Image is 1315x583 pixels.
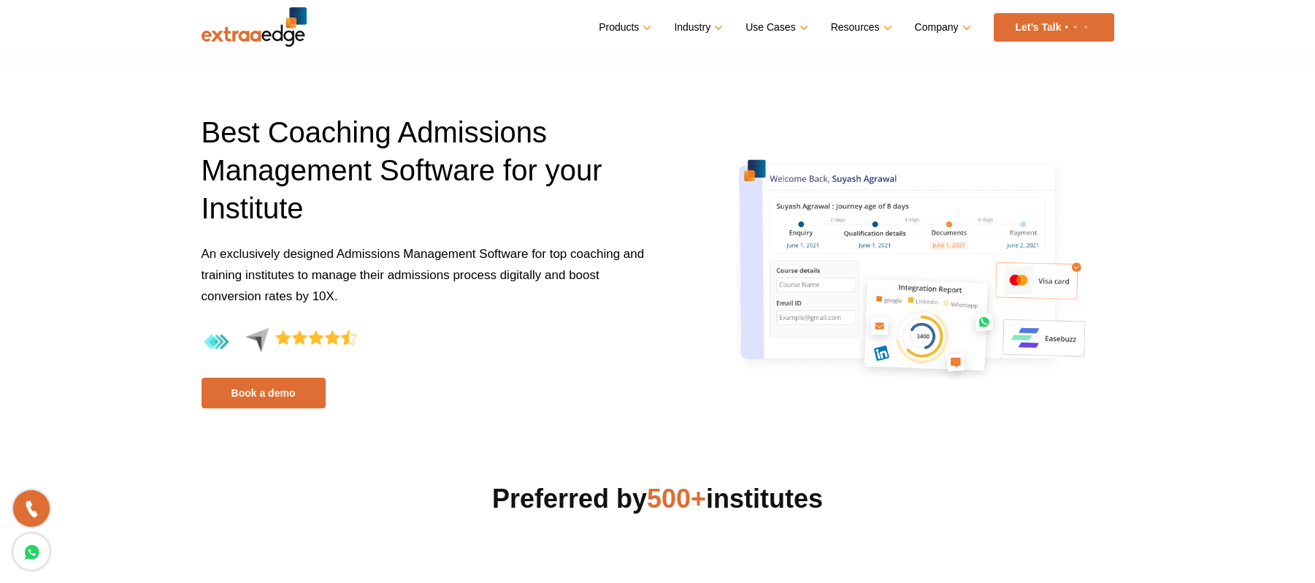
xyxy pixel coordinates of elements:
[831,17,889,38] a: Resources
[202,247,645,303] span: An exclusively designed Admissions Management Software for top coaching and training institutes t...
[202,378,326,408] a: Book a demo
[724,134,1105,388] img: coaching-admissions-management-software
[674,17,720,38] a: Industry
[915,17,968,38] a: Company
[202,327,357,357] img: rating-by-customers
[202,481,1114,517] h2: Preferred by institutes
[599,17,648,38] a: Products
[202,116,602,224] span: Best Coaching Admissions Management Software for your Institute
[745,17,805,38] a: Use Cases
[994,13,1114,42] a: Let’s Talk
[647,484,706,514] span: 500+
